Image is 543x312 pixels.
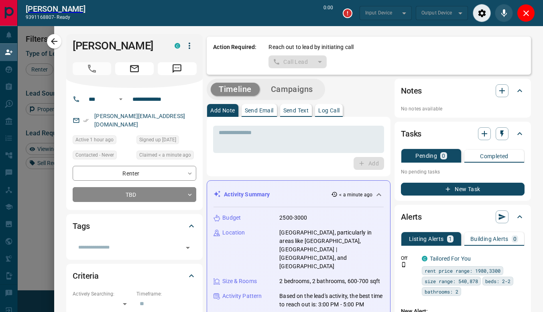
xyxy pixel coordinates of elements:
p: Add Note [210,108,235,113]
div: Mute [495,4,513,22]
button: Campaigns [263,83,321,96]
p: Listing Alerts [409,236,444,242]
div: split button [268,55,327,68]
p: Location [222,228,245,237]
div: Audio Settings [473,4,491,22]
div: Tasks [401,124,525,143]
p: No notes available [401,105,525,112]
div: Activity Summary< a minute ago [214,187,384,202]
div: Renter [73,166,196,181]
a: [PERSON_NAME][EMAIL_ADDRESS][DOMAIN_NAME] [94,113,185,128]
p: Send Text [283,108,309,113]
p: Activity Summary [224,190,270,199]
div: Criteria [73,266,196,285]
a: Tailored For You [430,255,471,262]
div: condos.ca [422,256,427,261]
span: rent price range: 1980,3300 [425,267,500,275]
span: bathrooms: 2 [425,288,458,296]
h2: Notes [401,84,422,97]
h2: Tags [73,220,89,232]
p: [GEOGRAPHIC_DATA], particularly in areas like [GEOGRAPHIC_DATA], [GEOGRAPHIC_DATA] | [GEOGRAPHIC_... [279,228,384,271]
div: Thu Aug 07 2025 [136,135,196,147]
span: Email [115,62,154,75]
p: 0 [442,153,445,159]
p: 2500-3000 [279,214,307,222]
p: Log Call [318,108,340,113]
h2: [PERSON_NAME] [26,4,85,14]
button: New Task [401,183,525,196]
div: Close [517,4,535,22]
h2: Tasks [401,127,421,140]
p: Timeframe: [136,290,196,298]
h2: Criteria [73,269,99,282]
p: 0:00 [323,4,333,22]
p: Actively Searching: [73,290,132,298]
p: < a minute ago [339,191,372,198]
h2: Alerts [401,210,422,223]
span: Signed up [DATE] [139,136,176,144]
div: condos.ca [175,43,180,49]
p: Budget [222,214,241,222]
p: Reach out to lead by initiating call [268,43,354,51]
span: ready [57,14,70,20]
span: Claimed < a minute ago [139,151,191,159]
p: 1 [449,236,452,242]
span: size range: 540,878 [425,277,478,285]
span: beds: 2-2 [485,277,510,285]
p: Size & Rooms [222,277,257,285]
p: Building Alerts [470,236,508,242]
p: No pending tasks [401,166,525,178]
p: Activity Pattern [222,292,262,300]
p: Pending [415,153,437,159]
p: 9391168807 - [26,14,85,21]
button: Open [182,242,193,253]
div: Tags [73,216,196,236]
span: Active 1 hour ago [75,136,114,144]
svg: Push Notification Only [401,262,407,267]
p: Based on the lead's activity, the best time to reach out is: 3:00 PM - 5:00 PM [279,292,384,309]
p: Off [401,255,417,262]
div: Notes [401,81,525,100]
div: Tue Aug 12 2025 [73,135,132,147]
p: 0 [513,236,517,242]
p: Action Required: [213,43,256,68]
div: Tue Aug 12 2025 [136,151,196,162]
p: Completed [480,153,508,159]
span: Call [73,62,111,75]
p: 2 bedrooms, 2 bathrooms, 600-700 sqft [279,277,380,285]
h1: [PERSON_NAME] [73,39,163,52]
div: TBD [73,187,196,202]
div: Alerts [401,207,525,226]
button: Open [116,94,126,104]
button: Timeline [211,83,260,96]
span: Message [158,62,196,75]
svg: Email Verified [83,118,89,123]
span: Contacted - Never [75,151,114,159]
p: Send Email [245,108,274,113]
